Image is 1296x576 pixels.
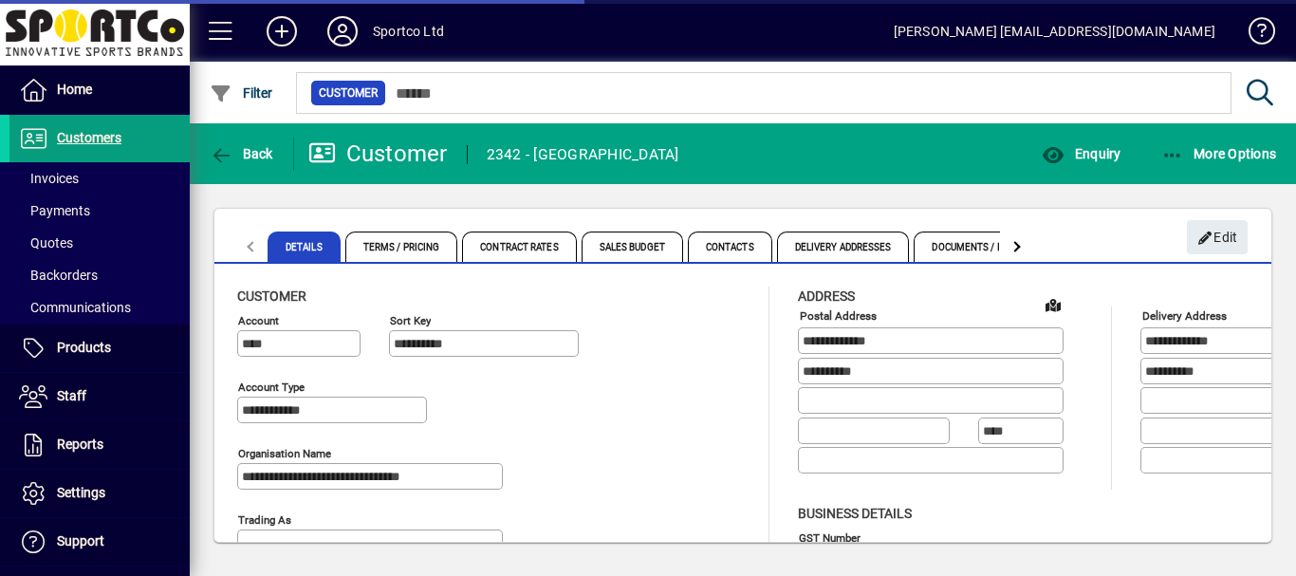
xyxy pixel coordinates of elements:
span: Home [57,82,92,97]
span: Delivery Addresses [777,232,910,262]
span: Back [210,146,273,161]
a: Backorders [9,259,190,291]
button: Back [205,137,278,171]
a: Products [9,325,190,372]
span: Contract Rates [462,232,576,262]
app-page-header-button: Back [190,137,294,171]
a: Settings [9,470,190,517]
mat-label: Trading as [238,513,291,527]
span: More Options [1161,146,1277,161]
mat-label: GST Number [799,530,861,544]
span: Customers [57,130,121,145]
span: Customer [319,84,378,102]
span: Payments [19,203,90,218]
div: Customer [308,139,448,169]
a: Support [9,518,190,566]
span: Backorders [19,268,98,283]
mat-label: Account Type [238,381,305,394]
span: Details [268,232,341,262]
a: Invoices [9,162,190,195]
span: Invoices [19,171,79,186]
mat-label: Organisation name [238,447,331,460]
span: Enquiry [1042,146,1120,161]
span: Documents / Images [914,232,1050,262]
a: View on map [1038,289,1068,320]
span: Staff [57,388,86,403]
span: Communications [19,300,131,315]
a: Payments [9,195,190,227]
span: Settings [57,485,105,500]
button: Edit [1187,220,1248,254]
a: Quotes [9,227,190,259]
a: Home [9,66,190,114]
mat-label: Sort key [390,314,431,327]
span: Support [57,533,104,548]
span: Business details [798,506,912,521]
span: Edit [1197,222,1238,253]
button: Enquiry [1037,137,1125,171]
div: 2342 - [GEOGRAPHIC_DATA] [487,139,679,170]
span: Customer [237,288,306,304]
span: Sales Budget [582,232,683,262]
span: Contacts [688,232,772,262]
span: Reports [57,437,103,452]
span: Products [57,340,111,355]
a: Knowledge Base [1234,4,1272,65]
button: More Options [1157,137,1282,171]
span: Terms / Pricing [345,232,458,262]
span: Address [798,288,855,304]
button: Add [251,14,312,48]
button: Profile [312,14,373,48]
div: [PERSON_NAME] [EMAIL_ADDRESS][DOMAIN_NAME] [894,16,1215,46]
span: Quotes [19,235,73,251]
a: Communications [9,291,190,324]
a: Staff [9,373,190,420]
mat-label: Account [238,314,279,327]
span: Filter [210,85,273,101]
button: Filter [205,76,278,110]
div: Sportco Ltd [373,16,444,46]
a: Reports [9,421,190,469]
